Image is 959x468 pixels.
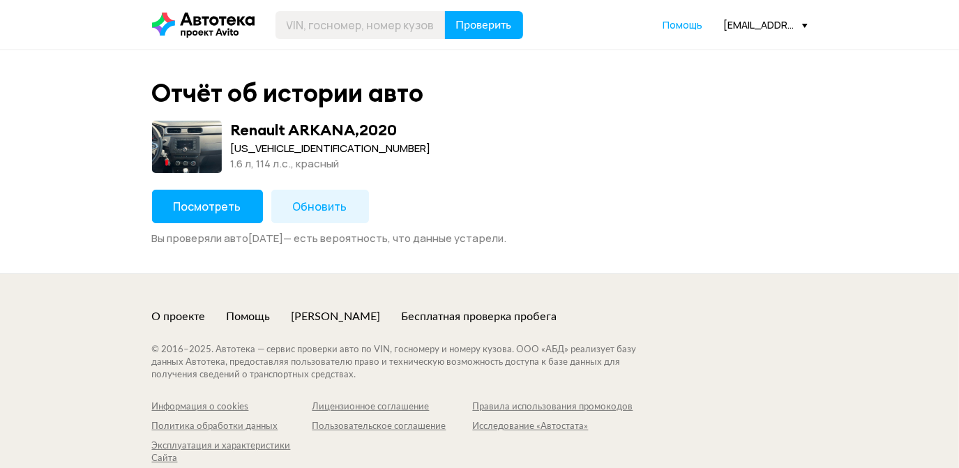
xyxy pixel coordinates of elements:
[231,141,431,156] div: [US_VEHICLE_IDENTIFICATION_NUMBER]
[227,309,271,324] a: Помощь
[312,401,473,414] a: Лицензионное соглашение
[174,199,241,214] span: Посмотреть
[663,18,703,32] a: Помощь
[473,421,633,433] a: Исследование «Автостата»
[271,190,369,223] button: Обновить
[231,121,398,139] div: Renault ARKANA , 2020
[152,440,312,465] a: Эксплуатация и характеристики Сайта
[402,309,557,324] a: Бесплатная проверка пробега
[456,20,512,31] span: Проверить
[445,11,523,39] button: Проверить
[293,199,347,214] span: Обновить
[152,309,206,324] a: О проекте
[231,156,431,172] div: 1.6 л, 114 л.c., красный
[292,309,381,324] a: [PERSON_NAME]
[152,421,312,433] a: Политика обработки данных
[152,232,808,246] div: Вы проверяли авто [DATE] — есть вероятность, что данные устарели.
[152,190,263,223] button: Посмотреть
[473,401,633,414] a: Правила использования промокодов
[152,401,312,414] a: Информация о cookies
[312,421,473,433] a: Пользовательское соглашение
[152,344,665,382] div: © 2016– 2025 . Автотека — сервис проверки авто по VIN, госномеру и номеру кузова. ООО «АБД» реали...
[152,78,424,108] div: Отчёт об истории авто
[663,18,703,31] span: Помощь
[275,11,446,39] input: VIN, госномер, номер кузова
[724,18,808,31] div: [EMAIL_ADDRESS][DOMAIN_NAME]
